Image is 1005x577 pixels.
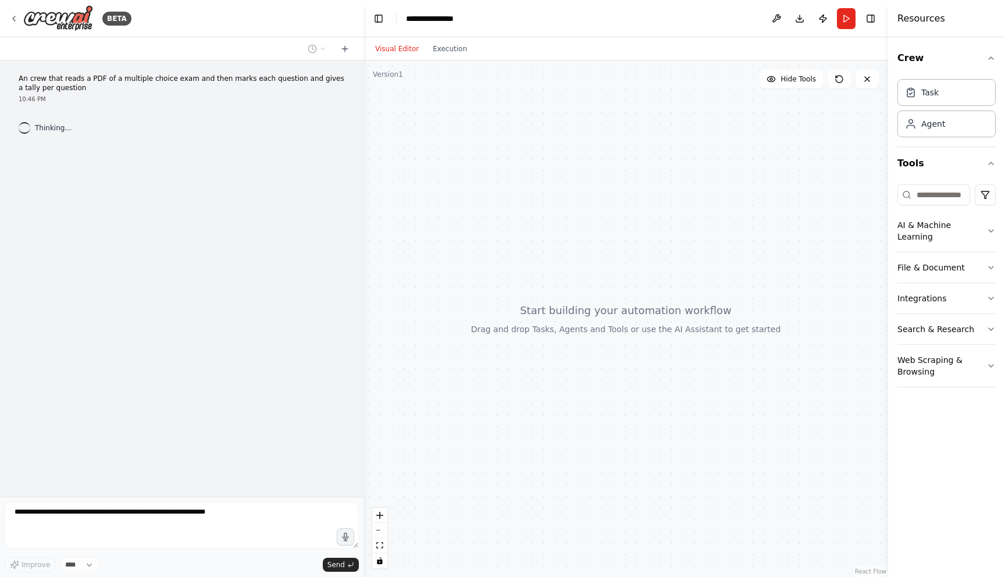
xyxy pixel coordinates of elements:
button: Improve [5,557,55,572]
button: Click to speak your automation idea [337,528,354,546]
a: React Flow attribution [855,568,886,575]
button: Hide right sidebar [863,10,879,27]
button: Hide Tools [760,70,823,88]
div: 10:46 PM [19,95,345,104]
nav: breadcrumb [406,13,466,24]
div: BETA [102,12,131,26]
p: An crew that reads a PDF of a multiple choice exam and then marks each question and gives a tally... [19,74,345,92]
button: Send [323,558,359,572]
button: Visual Editor [368,42,426,56]
button: AI & Machine Learning [897,210,996,252]
button: fit view [372,538,387,553]
button: toggle interactivity [372,553,387,568]
div: Version 1 [373,70,403,79]
button: Search & Research [897,314,996,344]
div: Tools [897,180,996,397]
button: File & Document [897,252,996,283]
div: Crew [897,74,996,147]
button: Execution [426,42,474,56]
button: zoom out [372,523,387,538]
img: Logo [23,5,93,31]
button: Switch to previous chat [303,42,331,56]
div: Task [921,87,939,98]
button: Start a new chat [336,42,354,56]
button: Web Scraping & Browsing [897,345,996,387]
span: Thinking... [35,123,72,133]
span: Hide Tools [781,74,816,84]
div: Agent [921,118,945,130]
span: Send [327,560,345,569]
button: zoom in [372,508,387,523]
button: Crew [897,42,996,74]
button: Hide left sidebar [370,10,387,27]
h4: Resources [897,12,945,26]
button: Integrations [897,283,996,314]
div: React Flow controls [372,508,387,568]
span: Improve [22,560,50,569]
button: Tools [897,147,996,180]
